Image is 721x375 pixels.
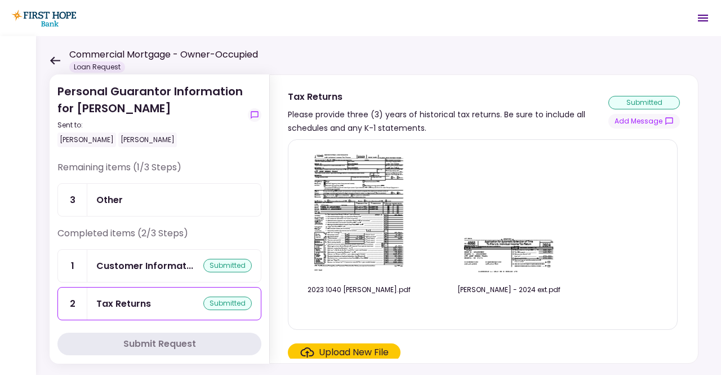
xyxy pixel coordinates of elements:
[300,285,418,295] div: 2023 1040 TR Wilkinson.pdf
[57,161,261,183] div: Remaining items (1/3 Steps)
[689,5,716,32] button: Open menu
[57,83,243,147] div: Personal Guarantor Information for [PERSON_NAME]
[96,297,151,311] div: Tax Returns
[58,250,87,282] div: 1
[58,288,87,320] div: 2
[69,61,125,73] div: Loan Request
[57,227,261,249] div: Completed items (2/3 Steps)
[57,287,261,320] a: 2Tax Returnssubmitted
[288,343,400,361] span: Click here to upload the required document
[248,108,261,122] button: show-messages
[288,108,608,135] div: Please provide three (3) years of historical tax returns. Be sure to include all schedules and an...
[118,133,177,147] div: [PERSON_NAME]
[608,96,680,109] div: submitted
[57,333,261,355] button: Submit Request
[288,90,608,104] div: Tax Returns
[608,114,680,129] button: show-messages
[203,297,252,310] div: submitted
[57,120,243,130] div: Sent to:
[96,259,193,273] div: Customer Information Form (fill & sign)
[203,259,252,272] div: submitted
[11,10,76,27] img: Partner icon
[69,48,258,61] h1: Commercial Mortgage - Owner-Occupied
[319,346,389,359] div: Upload New File
[57,133,116,147] div: [PERSON_NAME]
[269,74,698,364] div: Tax ReturnsPlease provide three (3) years of historical tax returns. Be sure to include all sched...
[123,337,196,351] div: Submit Request
[57,249,261,283] a: 1Customer Information Form (fill & sign)submitted
[96,193,123,207] div: Other
[449,285,568,295] div: Wilkinson - 2024 ext.pdf
[58,184,87,216] div: 3
[57,183,261,217] a: 3Other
